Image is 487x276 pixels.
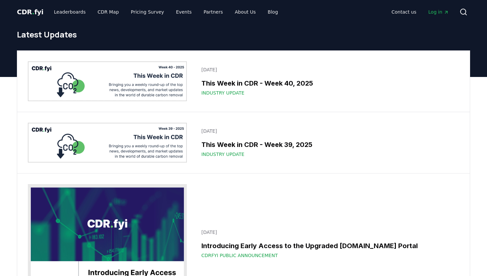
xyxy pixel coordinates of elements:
[201,78,455,88] h3: This Week in CDR - Week 40, 2025
[201,252,278,259] span: CDRfyi Public Announcement
[28,123,187,163] img: This Week in CDR - Week 39, 2025 blog post image
[126,6,169,18] a: Pricing Survey
[428,9,449,15] span: Log in
[201,128,455,134] p: [DATE]
[201,66,455,73] p: [DATE]
[171,6,197,18] a: Events
[197,225,459,263] a: [DATE]Introducing Early Access to the Upgraded [DOMAIN_NAME] PortalCDRfyi Public Announcement
[386,6,454,18] nav: Main
[201,151,244,158] span: Industry Update
[201,241,455,251] h3: Introducing Early Access to the Upgraded [DOMAIN_NAME] Portal
[230,6,261,18] a: About Us
[49,6,91,18] a: Leaderboards
[17,8,43,16] span: CDR fyi
[197,124,459,162] a: [DATE]This Week in CDR - Week 39, 2025Industry Update
[17,7,43,17] a: CDR.fyi
[262,6,283,18] a: Blog
[423,6,454,18] a: Log in
[92,6,124,18] a: CDR Map
[198,6,228,18] a: Partners
[17,29,470,40] h1: Latest Updates
[201,90,244,96] span: Industry Update
[28,61,187,101] img: This Week in CDR - Week 40, 2025 blog post image
[32,8,34,16] span: .
[49,6,283,18] nav: Main
[386,6,422,18] a: Contact us
[201,140,455,150] h3: This Week in CDR - Week 39, 2025
[197,62,459,100] a: [DATE]This Week in CDR - Week 40, 2025Industry Update
[201,229,455,236] p: [DATE]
